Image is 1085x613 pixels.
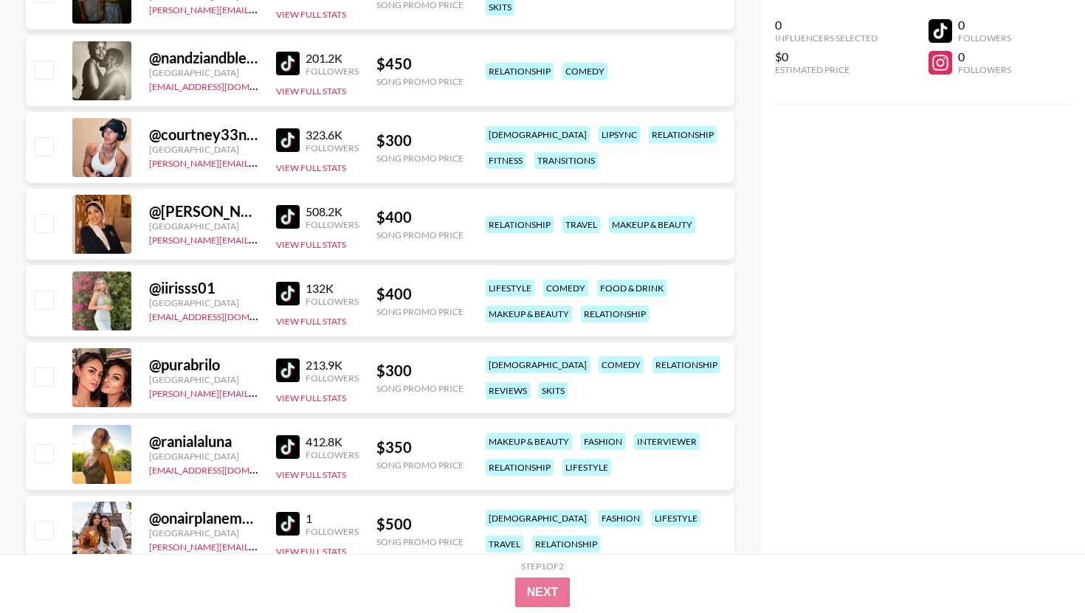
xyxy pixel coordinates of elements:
[306,449,359,460] div: Followers
[306,142,359,153] div: Followers
[599,510,643,527] div: fashion
[149,385,368,399] a: [PERSON_NAME][EMAIL_ADDRESS][DOMAIN_NAME]
[581,433,625,450] div: fashion
[486,433,572,450] div: makeup & beauty
[599,126,640,143] div: lipsync
[306,204,359,219] div: 508.2K
[532,536,600,553] div: relationship
[276,86,346,97] button: View Full Stats
[486,536,523,553] div: travel
[149,279,258,297] div: @ iirisss01
[276,469,346,480] button: View Full Stats
[376,208,464,226] div: $ 400
[306,296,359,307] div: Followers
[149,78,297,92] a: [EMAIL_ADDRESS][DOMAIN_NAME]
[649,126,717,143] div: relationship
[149,509,258,527] div: @ onairplanemode__
[149,356,258,374] div: @ purabrilo
[562,216,600,233] div: travel
[958,32,1011,44] div: Followers
[149,232,368,246] a: [PERSON_NAME][EMAIL_ADDRESS][DOMAIN_NAME]
[149,144,258,155] div: [GEOGRAPHIC_DATA]
[276,359,300,382] img: TikTok
[149,451,258,462] div: [GEOGRAPHIC_DATA]
[276,316,346,327] button: View Full Stats
[486,305,572,322] div: makeup & beauty
[634,433,700,450] div: interviewer
[306,526,359,537] div: Followers
[486,152,526,169] div: fitness
[276,512,300,536] img: TikTok
[958,64,1011,75] div: Followers
[775,64,878,75] div: Estimated Price
[1011,539,1067,595] iframe: Drift Widget Chat Controller
[958,18,1011,32] div: 0
[276,282,300,305] img: TikTok
[486,216,554,233] div: relationship
[521,561,564,572] div: Step 1 of 2
[376,438,464,457] div: $ 350
[609,216,695,233] div: makeup & beauty
[306,219,359,230] div: Followers
[376,361,464,380] div: $ 300
[149,527,258,538] div: [GEOGRAPHIC_DATA]
[562,63,607,80] div: comedy
[149,1,368,15] a: [PERSON_NAME][EMAIL_ADDRESS][DOMAIN_NAME]
[486,356,590,373] div: [DEMOGRAPHIC_DATA]
[376,76,464,87] div: Song Promo Price
[486,459,554,476] div: relationship
[149,297,258,308] div: [GEOGRAPHIC_DATA]
[597,280,666,297] div: food & drink
[486,280,534,297] div: lifestyle
[376,153,464,164] div: Song Promo Price
[149,374,258,385] div: [GEOGRAPHIC_DATA]
[534,152,598,169] div: transitions
[276,205,300,229] img: TikTok
[376,285,464,303] div: $ 400
[149,125,258,144] div: @ courtney33nelson
[581,305,649,322] div: relationship
[306,66,359,77] div: Followers
[486,126,590,143] div: [DEMOGRAPHIC_DATA]
[149,538,368,553] a: [PERSON_NAME][EMAIL_ADDRESS][DOMAIN_NAME]
[652,510,700,527] div: lifestyle
[652,356,720,373] div: relationship
[958,49,1011,64] div: 0
[276,435,300,459] img: TikTok
[149,155,368,169] a: [PERSON_NAME][EMAIL_ADDRESS][DOMAIN_NAME]
[306,373,359,384] div: Followers
[149,202,258,221] div: @ [PERSON_NAME].[PERSON_NAME]
[276,9,346,20] button: View Full Stats
[539,382,568,399] div: skits
[486,382,530,399] div: reviews
[376,229,464,240] div: Song Promo Price
[306,358,359,373] div: 213.9K
[276,128,300,152] img: TikTok
[149,308,297,322] a: [EMAIL_ADDRESS][DOMAIN_NAME]
[486,510,590,527] div: [DEMOGRAPHIC_DATA]
[376,515,464,533] div: $ 500
[306,128,359,142] div: 323.6K
[775,18,878,32] div: 0
[276,52,300,75] img: TikTok
[376,306,464,317] div: Song Promo Price
[515,578,571,607] button: Next
[276,392,346,404] button: View Full Stats
[306,434,359,449] div: 412.8K
[276,162,346,173] button: View Full Stats
[376,383,464,394] div: Song Promo Price
[276,239,346,250] button: View Full Stats
[149,49,258,67] div: @ nandziandblessed_
[775,32,878,44] div: Influencers Selected
[306,51,359,66] div: 201.2K
[376,460,464,471] div: Song Promo Price
[149,67,258,78] div: [GEOGRAPHIC_DATA]
[306,281,359,296] div: 132K
[775,49,878,64] div: $0
[149,462,297,476] a: [EMAIL_ADDRESS][DOMAIN_NAME]
[376,536,464,547] div: Song Promo Price
[486,63,554,80] div: relationship
[543,280,588,297] div: comedy
[306,511,359,526] div: 1
[276,546,346,557] button: View Full Stats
